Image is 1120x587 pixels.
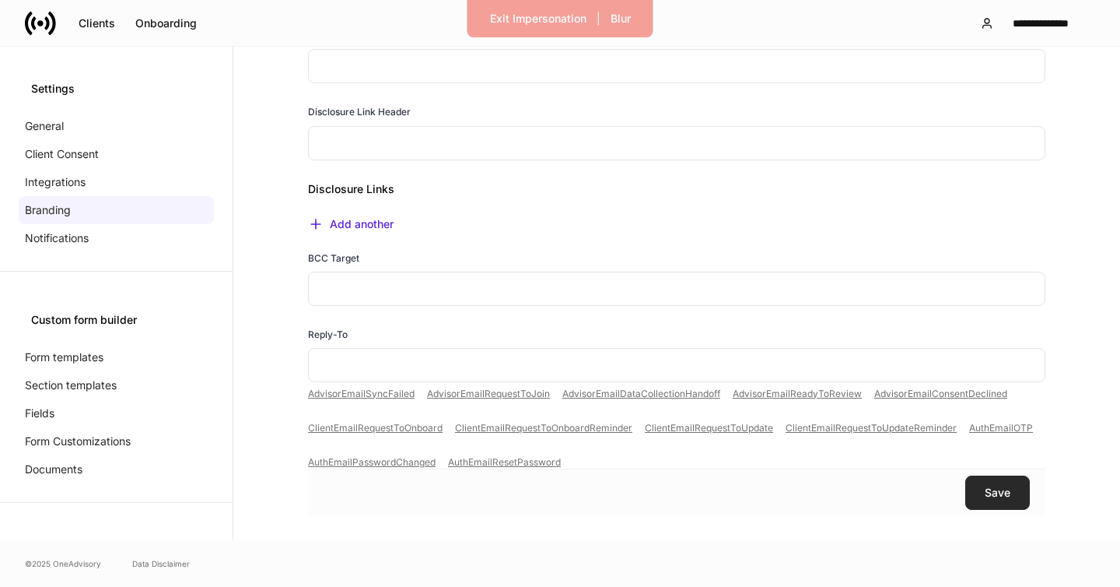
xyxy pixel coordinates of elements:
[308,458,436,467] button: AuthEmailPasswordChanged
[308,389,415,399] button: AdvisorEmailSyncFailed
[427,389,550,399] button: AdvisorEmailRequestToJoin
[19,168,214,196] a: Integrations
[19,427,214,455] a: Form Customizations
[645,424,773,433] button: ClientEmailRequestToUpdate
[19,399,214,427] a: Fields
[733,389,862,399] button: AdvisorEmailReadyToReview
[25,350,103,365] p: Form templates
[19,371,214,399] a: Section templates
[985,487,1010,498] div: Save
[25,434,131,449] p: Form Customizations
[25,462,82,477] p: Documents
[19,140,214,168] a: Client Consent
[125,11,207,36] button: Onboarding
[132,557,190,570] a: Data Disclaimer
[19,224,214,252] a: Notifications
[19,112,214,140] a: General
[562,389,720,399] button: AdvisorEmailDataCollectionHandoff
[19,455,214,483] a: Documents
[25,557,101,570] span: © 2025 OneAdvisory
[25,146,99,162] p: Client Consent
[600,6,641,31] button: Blur
[786,424,957,433] button: ClientEmailRequestToUpdateReminder
[480,6,597,31] button: Exit Impersonation
[308,424,443,433] button: ClientEmailRequestToOnboard
[455,424,632,433] button: ClientEmailRequestToOnboardReminder
[135,18,197,29] div: Onboarding
[296,163,1045,197] div: Disclosure Links
[308,104,411,119] h6: Disclosure Link Header
[19,343,214,371] a: Form templates
[25,174,86,190] p: Integrations
[25,406,54,421] p: Fields
[25,118,64,134] p: General
[79,18,115,29] div: Clients
[611,13,631,24] div: Blur
[68,11,125,36] button: Clients
[25,230,89,246] p: Notifications
[308,327,348,342] h6: Reply-To
[31,81,201,97] div: Settings
[965,476,1030,510] button: Save
[874,389,1007,399] button: AdvisorEmailConsentDeclined
[969,424,1033,433] button: AuthEmailOTP
[25,378,117,393] p: Section templates
[308,216,394,232] button: Add another
[19,196,214,224] a: Branding
[25,202,71,218] p: Branding
[31,312,201,328] div: Custom form builder
[448,458,561,467] button: AuthEmailResetPassword
[308,251,359,265] h6: BCC Target
[490,13,586,24] div: Exit Impersonation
